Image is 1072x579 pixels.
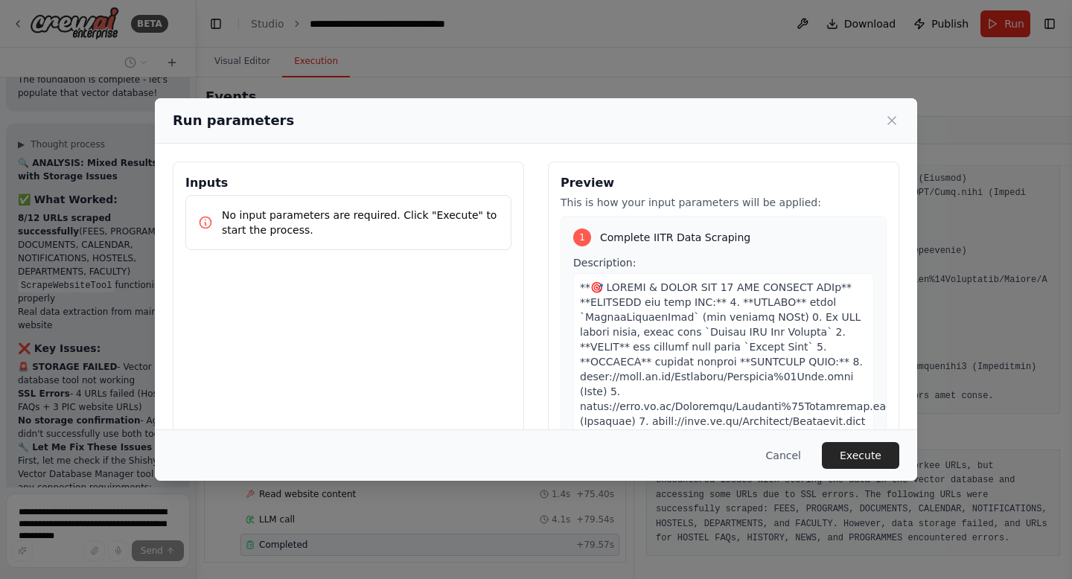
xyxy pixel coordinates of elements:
p: This is how your input parameters will be applied: [561,195,887,210]
h3: Preview [561,174,887,192]
h2: Run parameters [173,110,294,131]
button: Execute [822,442,899,469]
button: Cancel [754,442,813,469]
div: 1 [573,228,591,246]
h3: Inputs [185,174,511,192]
span: Description: [573,257,636,269]
p: No input parameters are required. Click "Execute" to start the process. [222,208,499,237]
span: Complete IITR Data Scraping [600,230,750,245]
